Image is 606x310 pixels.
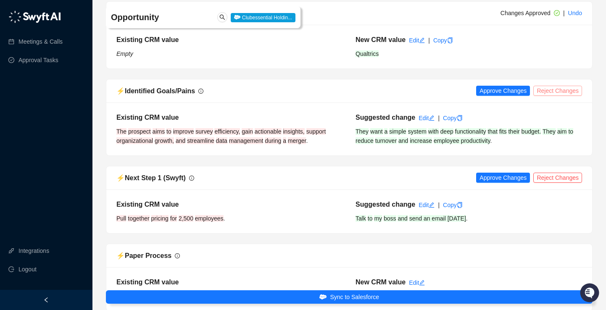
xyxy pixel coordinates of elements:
span: to [166,128,171,135]
h5: Existing CRM value [116,113,343,123]
button: Start new chat [143,79,153,89]
a: Integrations [18,242,49,259]
a: Edit [409,279,425,286]
span: want [370,128,383,135]
span: a [283,137,286,144]
a: 📚Docs [5,114,34,129]
span: Pylon [84,138,102,144]
span: ⚡️ Identified Goals/Pains [116,87,195,95]
img: Swyft AI [8,8,25,25]
span: left [43,297,49,303]
button: Approve Changes [476,86,530,96]
div: | [428,36,430,45]
span: their [508,128,519,135]
span: info-circle [198,89,203,94]
span: and [398,137,408,144]
span: fits [499,128,507,135]
span: during [265,137,281,144]
span: reduce [356,137,374,144]
h5: Existing CRM value [116,277,343,287]
span: search [219,14,225,20]
span: merger [288,137,306,144]
a: Copy [433,37,453,44]
div: Start new chat [29,76,138,84]
span: increase [410,137,432,144]
span: info-circle [175,253,180,258]
span: edit [419,280,425,286]
span: Logout [18,261,37,278]
span: and [176,137,185,144]
h5: Suggested change [356,113,415,123]
span: insights, [283,128,304,135]
span: boss [384,215,396,222]
h5: Existing CRM value [116,200,343,210]
span: employee productivity [434,137,490,144]
span: management [229,137,263,144]
a: Edit [419,202,435,208]
span: organizational [116,137,153,144]
span: copy [447,37,453,43]
div: 📚 [8,118,15,125]
span: Reject Changes [537,86,579,95]
span: functionality [455,128,486,135]
img: logo-05li4sbe.png [8,11,61,23]
h5: New CRM value [356,35,406,45]
a: Powered byPylon [59,138,102,144]
span: | [563,10,565,16]
span: copy [457,115,463,121]
a: Edit [419,115,435,121]
a: Undo [568,10,582,16]
span: . [490,137,492,144]
span: Status [46,118,65,126]
a: Approval Tasks [18,52,58,68]
span: 2,500 [179,215,193,222]
span: edit [429,115,435,121]
span: turnover [375,137,397,144]
a: Clubessential Holdin... [231,14,295,21]
span: employees [195,215,224,222]
span: to [568,128,573,135]
span: They [356,128,369,135]
span: Talk [356,215,366,222]
div: | [438,200,440,210]
h5: New CRM value [356,277,406,287]
span: Docs [17,118,31,126]
span: for [170,215,177,222]
span: improve [173,128,194,135]
span: copy [457,202,463,208]
div: 📶 [38,118,45,125]
div: | [438,113,440,123]
button: Reject Changes [533,173,582,183]
span: budget. [522,128,541,135]
span: deep [440,128,453,135]
span: Sync to Salesforce [330,292,379,302]
span: actionable [255,128,282,135]
span: They [543,128,556,135]
span: system [408,128,427,135]
h4: Opportunity [111,11,216,23]
a: Edit [409,37,425,44]
img: 5124521997842_fc6d7dfcefe973c2e489_88.png [8,76,24,91]
div: We're available if you need us! [29,84,106,91]
span: Qualtrics [356,50,379,57]
span: Clubessential Holdin... [231,13,295,22]
span: Approve Changes [480,173,527,182]
span: edit [429,202,435,208]
a: 📶Status [34,114,68,129]
span: a [384,128,387,135]
button: Reject Changes [533,86,582,96]
a: Copy [443,115,463,121]
span: gain [242,128,253,135]
i: Empty [116,50,133,57]
span: send an email [DATE] [409,215,466,222]
iframe: Open customer support [579,282,602,305]
h5: Suggested change [356,200,415,210]
span: to [368,215,373,222]
p: Welcome 👋 [8,34,153,47]
button: Approve Changes [476,173,530,183]
span: my [374,215,382,222]
span: aim [557,128,567,135]
span: with [428,128,439,135]
span: ⚡️ Next Step 1 (Swyft) [116,174,186,181]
